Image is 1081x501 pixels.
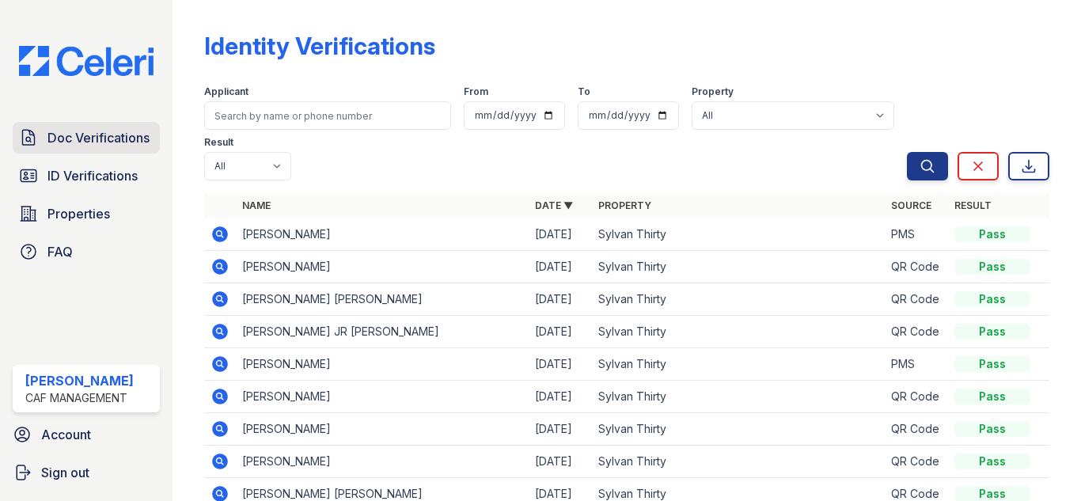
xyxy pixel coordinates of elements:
[204,32,435,60] div: Identity Verifications
[41,425,91,444] span: Account
[6,457,166,488] a: Sign out
[236,348,529,381] td: [PERSON_NAME]
[47,128,150,147] span: Doc Verifications
[529,316,592,348] td: [DATE]
[236,413,529,446] td: [PERSON_NAME]
[592,283,885,316] td: Sylvan Thirty
[885,218,948,251] td: PMS
[885,413,948,446] td: QR Code
[47,166,138,185] span: ID Verifications
[598,199,651,211] a: Property
[529,251,592,283] td: [DATE]
[954,199,992,211] a: Result
[885,316,948,348] td: QR Code
[236,283,529,316] td: [PERSON_NAME] [PERSON_NAME]
[529,283,592,316] td: [DATE]
[891,199,931,211] a: Source
[204,136,233,149] label: Result
[41,463,89,482] span: Sign out
[592,446,885,478] td: Sylvan Thirty
[954,421,1030,437] div: Pass
[236,446,529,478] td: [PERSON_NAME]
[47,204,110,223] span: Properties
[954,259,1030,275] div: Pass
[13,198,160,230] a: Properties
[236,218,529,251] td: [PERSON_NAME]
[592,381,885,413] td: Sylvan Thirty
[885,446,948,478] td: QR Code
[578,85,590,98] label: To
[236,316,529,348] td: [PERSON_NAME] JR [PERSON_NAME]
[885,251,948,283] td: QR Code
[954,324,1030,340] div: Pass
[13,236,160,268] a: FAQ
[204,101,451,130] input: Search by name or phone number
[529,446,592,478] td: [DATE]
[529,218,592,251] td: [DATE]
[954,291,1030,307] div: Pass
[529,348,592,381] td: [DATE]
[13,122,160,154] a: Doc Verifications
[529,413,592,446] td: [DATE]
[592,316,885,348] td: Sylvan Thirty
[954,226,1030,242] div: Pass
[592,413,885,446] td: Sylvan Thirty
[535,199,573,211] a: Date ▼
[692,85,734,98] label: Property
[529,381,592,413] td: [DATE]
[954,389,1030,404] div: Pass
[592,251,885,283] td: Sylvan Thirty
[13,160,160,192] a: ID Verifications
[464,85,488,98] label: From
[954,356,1030,372] div: Pass
[47,242,73,261] span: FAQ
[6,419,166,450] a: Account
[885,283,948,316] td: QR Code
[6,46,166,76] img: CE_Logo_Blue-a8612792a0a2168367f1c8372b55b34899dd931a85d93a1a3d3e32e68fde9ad4.png
[885,348,948,381] td: PMS
[592,348,885,381] td: Sylvan Thirty
[25,390,134,406] div: CAF Management
[242,199,271,211] a: Name
[954,454,1030,469] div: Pass
[204,85,248,98] label: Applicant
[236,381,529,413] td: [PERSON_NAME]
[592,218,885,251] td: Sylvan Thirty
[885,381,948,413] td: QR Code
[236,251,529,283] td: [PERSON_NAME]
[25,371,134,390] div: [PERSON_NAME]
